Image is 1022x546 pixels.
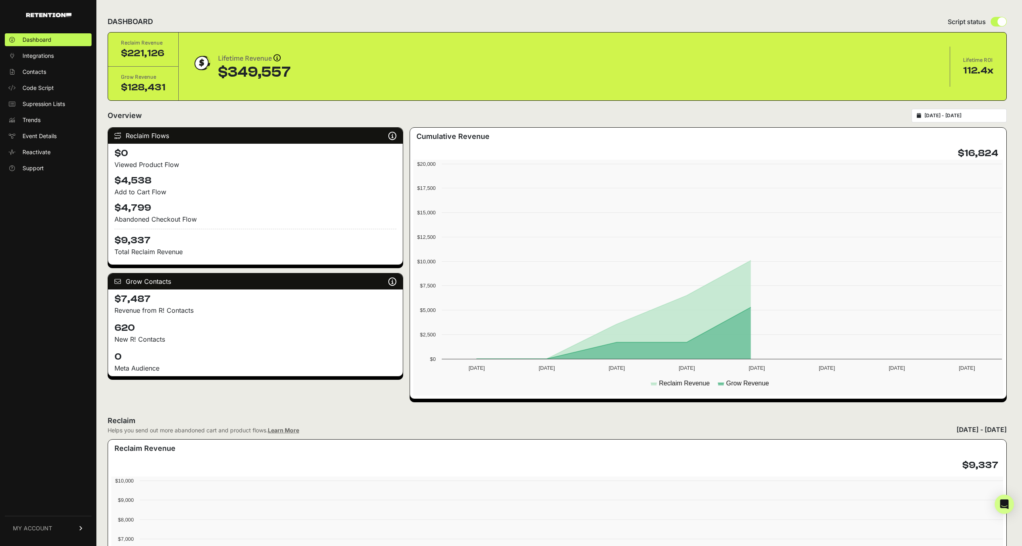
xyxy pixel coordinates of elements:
[121,39,165,47] div: Reclaim Revenue
[420,283,436,289] text: $7,500
[417,210,435,216] text: $15,000
[417,234,435,240] text: $12,500
[13,524,52,532] span: MY ACCOUNT
[963,64,993,77] div: 112.4x
[469,365,485,371] text: [DATE]
[114,350,396,363] h4: 0
[608,365,624,371] text: [DATE]
[26,13,71,17] img: Retention.com
[114,229,396,247] h4: $9,337
[268,427,299,434] a: Learn More
[114,174,396,187] h4: $4,538
[218,53,291,64] div: Lifetime Revenue
[5,49,92,62] a: Integrations
[108,415,299,426] h2: Reclaim
[108,273,403,289] div: Grow Contacts
[958,147,998,160] h4: $16,824
[417,161,435,167] text: $20,000
[118,536,134,542] text: $7,000
[995,495,1014,514] div: Open Intercom Messenger
[948,17,986,26] span: Script status
[22,84,54,92] span: Code Script
[539,365,555,371] text: [DATE]
[5,65,92,78] a: Contacts
[218,64,291,80] div: $349,557
[5,98,92,110] a: Supression Lists
[417,259,435,265] text: $10,000
[121,81,165,94] div: $128,431
[5,516,92,540] a: MY ACCOUNT
[963,56,993,64] div: Lifetime ROI
[114,322,396,334] h4: 620
[659,380,710,387] text: Reclaim Revenue
[22,116,41,124] span: Trends
[22,68,46,76] span: Contacts
[118,517,134,523] text: $8,000
[22,148,51,156] span: Reactivate
[114,214,396,224] div: Abandoned Checkout Flow
[108,16,153,27] h2: DASHBOARD
[108,426,299,434] div: Helps you send out more abandoned cart and product flows.
[114,160,396,169] div: Viewed Product Flow
[5,130,92,143] a: Event Details
[962,459,998,472] h4: $9,337
[114,363,396,373] div: Meta Audience
[5,81,92,94] a: Code Script
[420,307,436,313] text: $5,000
[417,185,435,191] text: $17,500
[416,131,490,142] h3: Cumulative Revenue
[192,53,212,73] img: dollar-coin-05c43ed7efb7bc0c12610022525b4bbbb207c7efeef5aecc26f025e68dcafac9.png
[114,147,396,160] h4: $0
[959,365,975,371] text: [DATE]
[114,202,396,214] h4: $4,799
[957,425,1007,434] div: [DATE] - [DATE]
[114,306,396,315] p: Revenue from R! Contacts
[108,110,142,121] h2: Overview
[420,332,436,338] text: $2,500
[22,100,65,108] span: Supression Lists
[121,73,165,81] div: Grow Revenue
[114,293,396,306] h4: $7,487
[22,36,51,44] span: Dashboard
[5,33,92,46] a: Dashboard
[679,365,695,371] text: [DATE]
[430,356,435,362] text: $0
[749,365,765,371] text: [DATE]
[889,365,905,371] text: [DATE]
[22,52,54,60] span: Integrations
[726,380,769,387] text: Grow Revenue
[819,365,835,371] text: [DATE]
[22,164,44,172] span: Support
[114,443,175,454] h3: Reclaim Revenue
[114,187,396,197] div: Add to Cart Flow
[5,114,92,126] a: Trends
[5,162,92,175] a: Support
[22,132,57,140] span: Event Details
[115,478,134,484] text: $10,000
[118,497,134,503] text: $9,000
[114,334,396,344] p: New R! Contacts
[114,247,396,257] p: Total Reclaim Revenue
[5,146,92,159] a: Reactivate
[108,128,403,144] div: Reclaim Flows
[121,47,165,60] div: $221,126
